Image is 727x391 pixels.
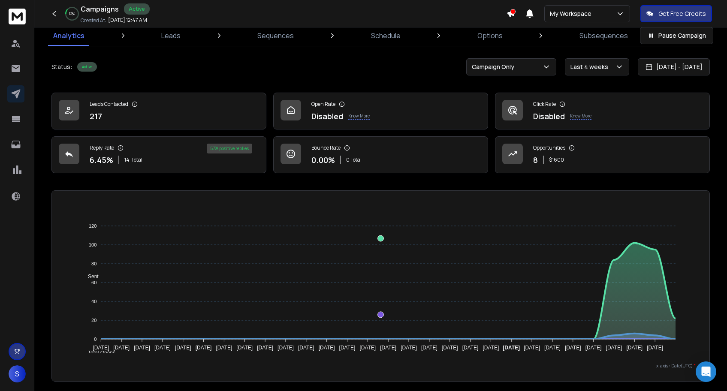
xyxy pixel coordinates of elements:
[380,345,396,351] tspan: [DATE]
[371,30,401,41] p: Schedule
[544,345,561,351] tspan: [DATE]
[606,345,622,351] tspan: [DATE]
[90,101,128,108] p: Leads Contacted
[319,345,335,351] tspan: [DATE]
[696,361,716,382] div: Open Intercom Messenger
[175,345,191,351] tspan: [DATE]
[196,345,212,351] tspan: [DATE]
[48,25,90,46] a: Analytics
[311,154,335,166] p: 0.00 %
[89,223,97,229] tspan: 120
[311,110,343,122] p: Disabled
[585,345,602,351] tspan: [DATE]
[273,93,488,129] a: Open RateDisabledKnow More
[154,345,171,351] tspan: [DATE]
[81,17,106,24] p: Created At:
[161,30,181,41] p: Leads
[298,345,314,351] tspan: [DATE]
[503,345,520,351] tspan: [DATE]
[574,25,633,46] a: Subsequences
[638,58,710,75] button: [DATE] - [DATE]
[533,101,556,108] p: Click Rate
[442,345,458,351] tspan: [DATE]
[533,110,565,122] p: Disabled
[91,318,97,323] tspan: 20
[658,9,706,18] p: Get Free Credits
[359,345,376,351] tspan: [DATE]
[81,350,115,356] span: Total Opens
[81,274,99,280] span: Sent
[91,280,97,285] tspan: 60
[90,144,114,151] p: Reply Rate
[93,345,109,351] tspan: [DATE]
[579,30,628,41] p: Subsequences
[495,93,710,129] a: Click RateDisabledKnow More
[216,345,232,351] tspan: [DATE]
[477,30,503,41] p: Options
[640,5,712,22] button: Get Free Credits
[113,345,130,351] tspan: [DATE]
[472,25,508,46] a: Options
[311,144,341,151] p: Bounce Rate
[570,113,591,120] p: Know More
[647,345,664,351] tspan: [DATE]
[207,144,252,153] div: 57 % positive replies
[550,9,595,18] p: My Workspace
[483,345,499,351] tspan: [DATE]
[94,337,97,342] tspan: 0
[108,17,147,24] p: [DATE] 12:47 AM
[66,363,696,369] p: x-axis : Date(UTC)
[570,63,612,71] p: Last 4 weeks
[53,30,84,41] p: Analytics
[51,63,72,71] p: Status:
[252,25,299,46] a: Sequences
[81,4,119,14] h1: Campaigns
[311,101,335,108] p: Open Rate
[565,345,581,351] tspan: [DATE]
[278,345,294,351] tspan: [DATE]
[9,365,26,382] button: S
[236,345,253,351] tspan: [DATE]
[90,154,113,166] p: 6.45 %
[627,345,643,351] tspan: [DATE]
[257,345,273,351] tspan: [DATE]
[524,345,540,351] tspan: [DATE]
[124,156,130,163] span: 14
[495,136,710,173] a: Opportunities8$1600
[346,156,362,163] p: 0 Total
[134,345,150,351] tspan: [DATE]
[89,242,97,247] tspan: 100
[462,345,479,351] tspan: [DATE]
[533,154,538,166] p: 8
[533,144,565,151] p: Opportunities
[77,62,97,72] div: Active
[401,345,417,351] tspan: [DATE]
[348,113,370,120] p: Know More
[51,136,266,173] a: Reply Rate6.45%14Total57% positive replies
[69,11,75,16] p: 12 %
[339,345,356,351] tspan: [DATE]
[472,63,518,71] p: Campaign Only
[257,30,294,41] p: Sequences
[273,136,488,173] a: Bounce Rate0.00%0 Total
[421,345,437,351] tspan: [DATE]
[640,27,713,44] button: Pause Campaign
[549,156,564,163] p: $ 1600
[90,110,102,122] p: 217
[366,25,406,46] a: Schedule
[124,3,150,15] div: Active
[91,299,97,304] tspan: 40
[156,25,186,46] a: Leads
[131,156,142,163] span: Total
[51,93,266,129] a: Leads Contacted217
[91,261,97,266] tspan: 80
